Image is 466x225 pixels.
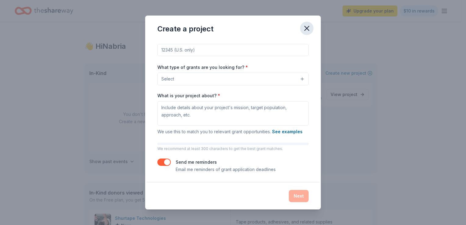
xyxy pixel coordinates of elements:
[157,24,213,34] div: Create a project
[157,146,309,151] p: We recommend at least 300 characters to get the best grant matches.
[157,129,303,134] span: We use this to match you to relevant grant opportunities.
[272,128,303,135] button: See examples
[157,64,248,70] label: What type of grants are you looking for?
[176,159,217,165] label: Send me reminders
[157,44,309,56] input: 12345 (U.S. only)
[176,166,276,173] p: Email me reminders of grant application deadlines
[161,75,174,83] span: Select
[157,73,309,85] button: Select
[157,93,220,99] label: What is your project about?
